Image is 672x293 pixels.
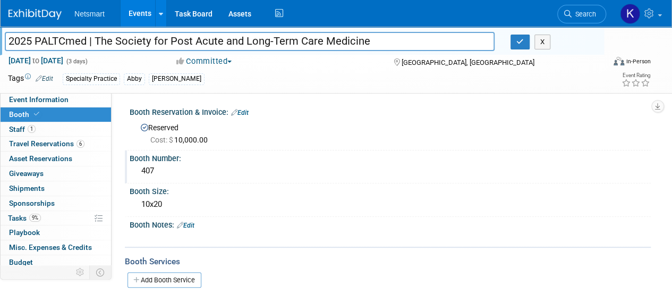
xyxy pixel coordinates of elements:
i: Booth reservation complete [34,111,39,117]
a: Giveaways [1,166,111,181]
span: Sponsorships [9,199,55,207]
a: Budget [1,255,111,270]
img: Kaitlyn Woicke [620,4,640,24]
a: Staff1 [1,122,111,137]
div: Booth Reservation & Invoice: [130,104,651,118]
div: Booth Size: [130,183,651,197]
span: Booth [9,110,41,119]
div: [PERSON_NAME] [149,73,205,85]
span: Netsmart [74,10,105,18]
span: Event Information [9,95,69,104]
div: Booth Number: [130,150,651,164]
a: Booth [1,107,111,122]
a: Add Booth Service [127,272,201,288]
span: Asset Reservations [9,154,72,163]
a: Misc. Expenses & Credits [1,240,111,255]
span: Giveaways [9,169,44,178]
div: Event Format [557,55,651,71]
span: 10,000.00 [150,136,212,144]
a: Event Information [1,93,111,107]
span: Budget [9,258,33,266]
span: Playbook [9,228,40,237]
div: Reserved [138,120,643,145]
button: X [534,35,551,49]
span: to [31,56,41,65]
span: Staff [9,125,36,133]
span: (3 days) [65,58,88,65]
a: Asset Reservations [1,152,111,166]
a: Playbook [1,225,111,240]
span: Search [572,10,596,18]
a: Sponsorships [1,196,111,211]
span: Tasks [8,214,41,222]
div: Specialty Practice [63,73,120,85]
img: ExhibitDay [8,9,62,20]
button: Committed [173,56,236,67]
img: Format-Inperson.png [614,57,624,65]
div: Booth Notes: [130,217,651,231]
span: 1 [28,125,36,133]
div: In-Person [626,57,651,65]
div: Abby [124,73,145,85]
td: Personalize Event Tab Strip [71,265,90,279]
a: Edit [177,222,194,229]
a: Tasks9% [1,211,111,225]
a: Edit [231,109,249,116]
span: [DATE] [DATE] [8,56,64,65]
td: Toggle Event Tabs [90,265,112,279]
span: Misc. Expenses & Credits [9,243,92,252]
span: Cost: $ [150,136,174,144]
span: Shipments [9,184,45,192]
a: Search [557,5,606,23]
div: 407 [138,163,643,179]
a: Edit [36,75,53,82]
span: Travel Reservations [9,139,84,148]
a: Shipments [1,181,111,196]
td: Tags [8,73,53,85]
span: 6 [76,140,84,148]
div: Event Rating [622,73,650,78]
span: [GEOGRAPHIC_DATA], [GEOGRAPHIC_DATA] [401,58,534,66]
a: Travel Reservations6 [1,137,111,151]
div: Booth Services [125,256,651,267]
div: 10x20 [138,196,643,213]
span: 9% [29,214,41,222]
